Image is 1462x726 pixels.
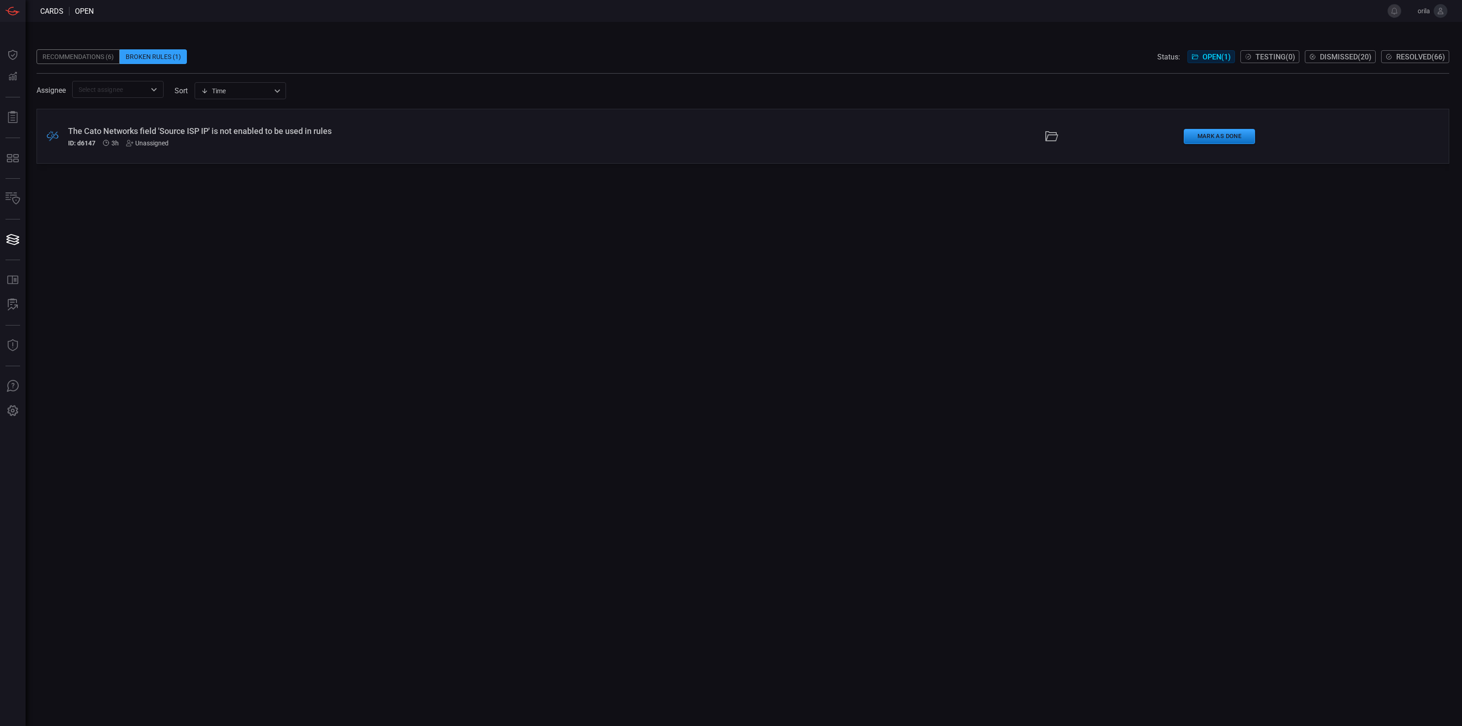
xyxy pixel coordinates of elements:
span: orila [1405,7,1430,15]
button: Open(1) [1187,50,1235,63]
span: Open ( 1 ) [1202,53,1231,61]
span: Resolved ( 66 ) [1396,53,1445,61]
button: Open [148,83,160,96]
button: Detections [2,66,24,88]
button: ALERT ANALYSIS [2,294,24,316]
button: Cards [2,229,24,251]
span: Assignee [37,86,66,95]
h5: ID: d6147 [68,139,95,147]
button: Preferences [2,400,24,422]
input: Select assignee [75,84,146,95]
div: Broken Rules (1) [120,49,187,64]
div: Unassigned [126,139,169,147]
button: Mark as Done [1184,129,1255,144]
span: Testing ( 0 ) [1255,53,1295,61]
div: Recommendations (6) [37,49,120,64]
button: Ask Us A Question [2,375,24,397]
button: Resolved(66) [1381,50,1449,63]
button: Dashboard [2,44,24,66]
button: Inventory [2,188,24,210]
button: Reports [2,107,24,128]
button: Threat Intelligence [2,335,24,357]
div: The Cato Networks field 'Source ISP IP' is not enabled to be used in rules [68,126,651,136]
span: Dismissed ( 20 ) [1320,53,1372,61]
div: Time [201,86,271,96]
span: open [75,7,94,16]
span: Aug 12, 2025 11:12 AM [111,139,119,147]
button: Testing(0) [1240,50,1299,63]
button: Dismissed(20) [1305,50,1376,63]
button: Rule Catalog [2,269,24,291]
button: MITRE - Detection Posture [2,147,24,169]
span: Status: [1157,53,1180,61]
label: sort [175,86,188,95]
span: Cards [40,7,64,16]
